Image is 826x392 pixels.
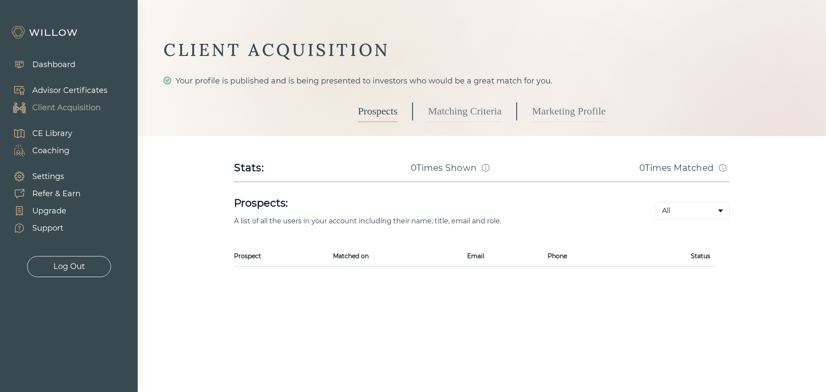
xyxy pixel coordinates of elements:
[328,246,462,267] th: Matched on
[32,145,69,157] div: Coaching
[32,128,72,139] div: CE Library
[4,202,80,219] a: Upgrade
[482,164,490,172] span: info-circle
[32,85,108,96] div: Advisor Certificates
[11,25,80,39] img: Willow
[234,217,628,225] p: A list of all the users in your account including their name, title, email and role.
[32,171,64,182] div: Settings
[479,161,493,175] button: Match info
[719,164,727,172] span: info-circle
[32,188,80,200] div: Refer & Earn
[662,206,670,216] span: All
[4,185,80,202] a: Refer & Earn
[4,56,75,73] a: Dashboard
[411,162,477,174] h3: 0 Times Shown
[639,162,714,174] h3: 0 Times Matched
[428,101,502,122] a: Matching Criteria
[234,246,328,267] th: Prospect
[4,125,72,142] a: CE Library
[163,77,171,84] span: check-circle
[716,161,730,175] button: Match info
[4,142,72,159] a: Coaching
[32,205,66,217] div: Upgrade
[163,75,800,87] div: Your profile is published and is being presented to investors who would be a great match for you.
[358,101,398,122] a: Prospects
[462,246,542,267] th: Email
[53,261,85,272] div: Log Out
[4,168,80,185] a: Settings
[163,39,800,61] div: CLIENT ACQUISITION
[629,246,715,267] th: Status
[4,82,108,99] a: Advisor Certificates
[717,207,724,214] span: caret-down
[32,59,75,71] div: Dashboard
[532,101,606,122] a: Marketing Profile
[234,161,264,175] div: Stats:
[32,102,101,114] div: Client Acquisition
[4,99,108,116] a: Client Acquisition
[542,246,629,267] th: Phone
[32,222,63,234] div: Support
[234,196,628,210] h1: Prospects:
